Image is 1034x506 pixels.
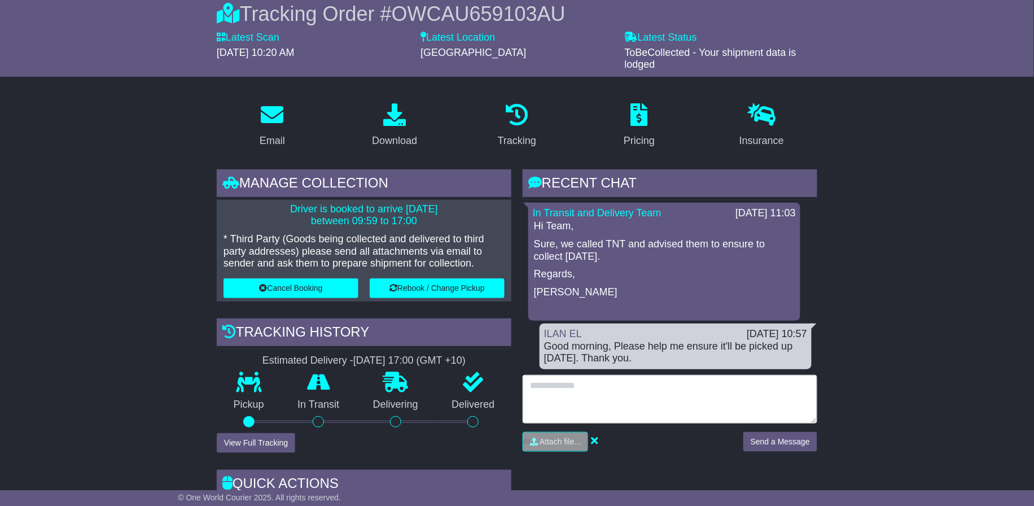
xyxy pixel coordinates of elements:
p: Delivering [356,399,435,411]
p: Delivered [435,399,512,411]
button: Cancel Booking [224,278,358,298]
button: View Full Tracking [217,433,295,453]
div: [DATE] 11:03 [735,207,796,220]
span: [DATE] 10:20 AM [217,47,295,58]
span: ToBeCollected - Your shipment data is lodged [625,47,796,71]
div: [DATE] 10:57 [747,328,807,341]
a: In Transit and Delivery Team [533,207,661,219]
p: Pickup [217,399,281,411]
div: Download [372,133,417,149]
label: Latest Location [420,32,495,44]
p: Regards, [534,268,795,281]
a: Email [252,99,292,152]
p: Hi Team, [534,220,795,233]
div: Tracking history [217,319,511,349]
label: Latest Scan [217,32,279,44]
span: OWCAU659103AU [392,2,566,25]
div: Good morning, Please help me ensure it'll be picked up [DATE]. Thank you. [544,341,807,365]
button: Rebook / Change Pickup [370,278,505,298]
div: Manage collection [217,169,511,200]
a: Tracking [490,99,544,152]
div: [DATE] 17:00 (GMT +10) [353,355,466,367]
p: Sure, we called TNT and advised them to ensure to collect [DATE]. [534,238,795,263]
p: In Transit [281,399,357,411]
p: Driver is booked to arrive [DATE] between 09:59 to 17:00 [224,203,505,228]
div: RECENT CHAT [523,169,817,200]
button: Send a Message [743,432,817,452]
p: [PERSON_NAME] [534,286,795,299]
div: Tracking Order # [217,2,817,26]
div: Quick Actions [217,470,511,500]
div: Insurance [739,133,784,149]
div: Estimated Delivery - [217,355,511,367]
span: © One World Courier 2025. All rights reserved. [178,493,341,502]
div: Tracking [498,133,536,149]
a: ILAN EL [544,328,582,339]
div: Pricing [624,133,655,149]
span: [GEOGRAPHIC_DATA] [420,47,526,58]
p: * Third Party (Goods being collected and delivered to third party addresses) please send all atta... [224,233,505,270]
div: Email [260,133,285,149]
label: Latest Status [625,32,697,44]
a: Pricing [616,99,662,152]
a: Download [365,99,424,152]
a: Insurance [732,99,791,152]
